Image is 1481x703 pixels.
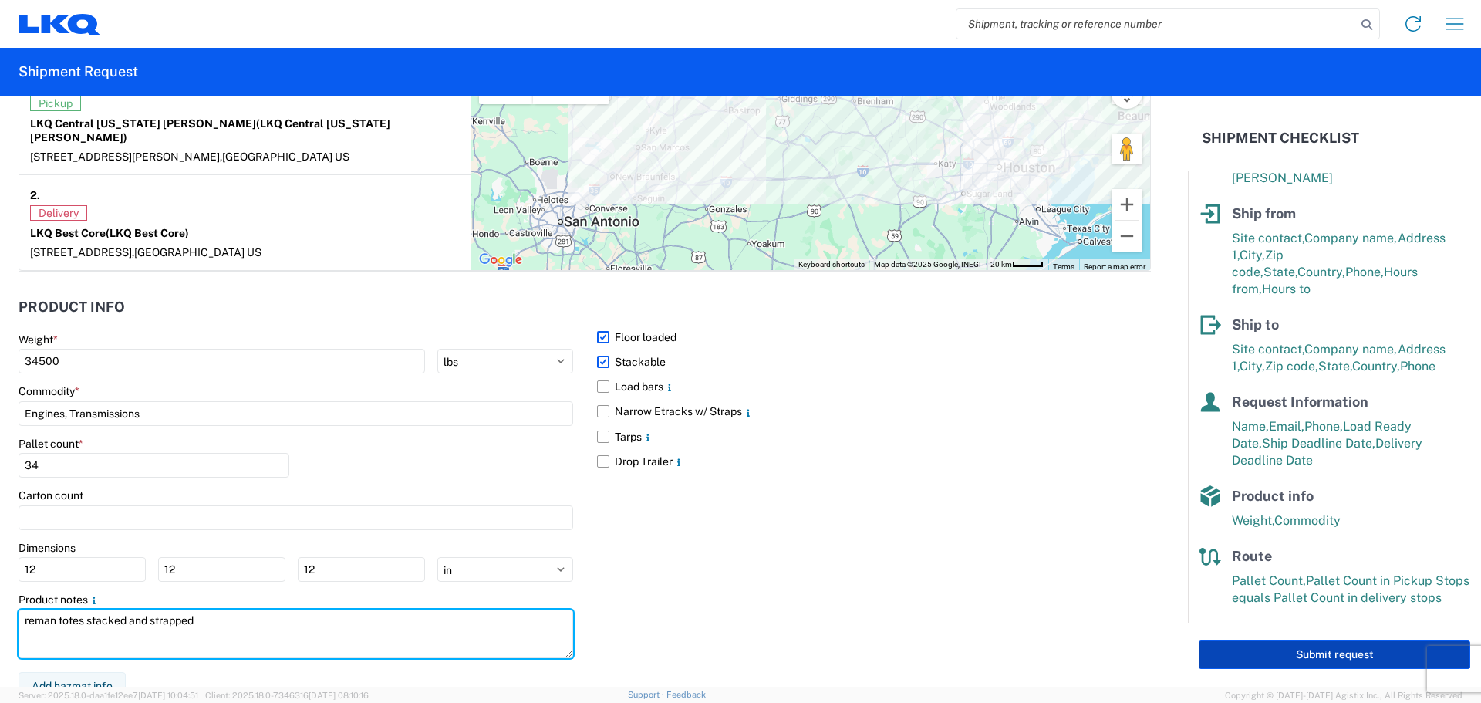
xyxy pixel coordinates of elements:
span: Company name, [1304,342,1398,357]
span: Product info [1232,488,1314,504]
span: Phone, [1345,265,1384,279]
span: Hours to [1262,282,1311,296]
button: Zoom in [1112,189,1142,220]
button: Map Scale: 20 km per 37 pixels [986,259,1048,270]
span: State, [1318,359,1352,373]
span: [DATE] 08:10:16 [309,691,369,700]
button: Zoom out [1112,221,1142,252]
label: Product notes [19,593,100,607]
span: Phone [1400,359,1435,373]
span: Email, [1269,419,1304,434]
span: Country, [1352,359,1400,373]
span: Ship from [1232,205,1296,221]
span: Ship Deadline Date, [1262,436,1375,451]
span: Phone, [1304,419,1343,434]
h2: Shipment Request [19,63,138,81]
span: (LKQ Central [US_STATE] [PERSON_NAME]) [30,117,390,144]
button: Submit request [1199,640,1470,669]
span: [DATE] 10:04:51 [138,691,198,700]
span: [GEOGRAPHIC_DATA] US [222,150,349,163]
strong: LKQ Central [US_STATE] [PERSON_NAME] [30,117,390,144]
a: Support [628,690,666,699]
span: Pickup [30,96,81,111]
label: Weight [19,333,58,346]
label: Pallet count [19,437,83,451]
span: Pallet Count in Pickup Stops equals Pallet Count in delivery stops [1232,573,1469,605]
strong: LKQ Best Core [30,227,189,239]
button: Drag Pegman onto the map to open Street View [1112,134,1142,164]
span: City, [1240,248,1265,262]
input: H [298,557,425,582]
label: Carton count [19,488,83,502]
span: Company name, [1304,231,1398,245]
span: Server: 2025.18.0-daa1fe12ee7 [19,691,198,700]
h2: Product Info [19,299,125,315]
label: Dimensions [19,541,76,555]
span: [STREET_ADDRESS][PERSON_NAME], [30,150,222,163]
span: Country, [1297,265,1345,279]
input: W [158,557,285,582]
span: Pallet Count, [1232,573,1306,588]
span: Request Information [1232,394,1368,410]
span: [GEOGRAPHIC_DATA] US [134,246,261,259]
button: Add hazmat info [19,672,126,701]
label: Load bars [597,374,1151,399]
span: Map data ©2025 Google, INEGI [874,260,981,269]
span: 20 km [990,260,1012,269]
a: Feedback [666,690,706,699]
span: City, [1240,359,1265,373]
span: [STREET_ADDRESS], [30,246,134,259]
button: Keyboard shortcuts [798,259,865,270]
span: Site contact, [1232,342,1304,357]
label: Commodity [19,384,79,398]
span: Site contact, [1232,231,1304,245]
span: Delivery [30,205,87,221]
strong: 2. [30,186,40,205]
label: Floor loaded [597,325,1151,350]
label: Tarps [597,424,1151,449]
a: Open this area in Google Maps (opens a new window) [475,250,526,270]
span: Weight, [1232,513,1274,528]
a: Terms [1053,262,1074,271]
span: Client: 2025.18.0-7346316 [205,691,369,700]
span: State, [1263,265,1297,279]
label: Drop Trailer [597,449,1151,474]
label: Narrow Etracks w/ Straps [597,399,1151,424]
a: Report a map error [1084,262,1145,271]
span: [PERSON_NAME] [1232,171,1333,185]
img: Google [475,250,526,270]
h2: Shipment Checklist [1202,129,1359,147]
span: Copyright © [DATE]-[DATE] Agistix Inc., All Rights Reserved [1225,688,1462,702]
span: Ship to [1232,316,1279,333]
span: (LKQ Best Core) [106,227,189,239]
input: Shipment, tracking or reference number [956,9,1356,39]
span: Route [1232,548,1272,564]
input: L [19,557,146,582]
span: Name, [1232,419,1269,434]
span: Zip code, [1265,359,1318,373]
span: Commodity [1274,513,1341,528]
label: Stackable [597,350,1151,374]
